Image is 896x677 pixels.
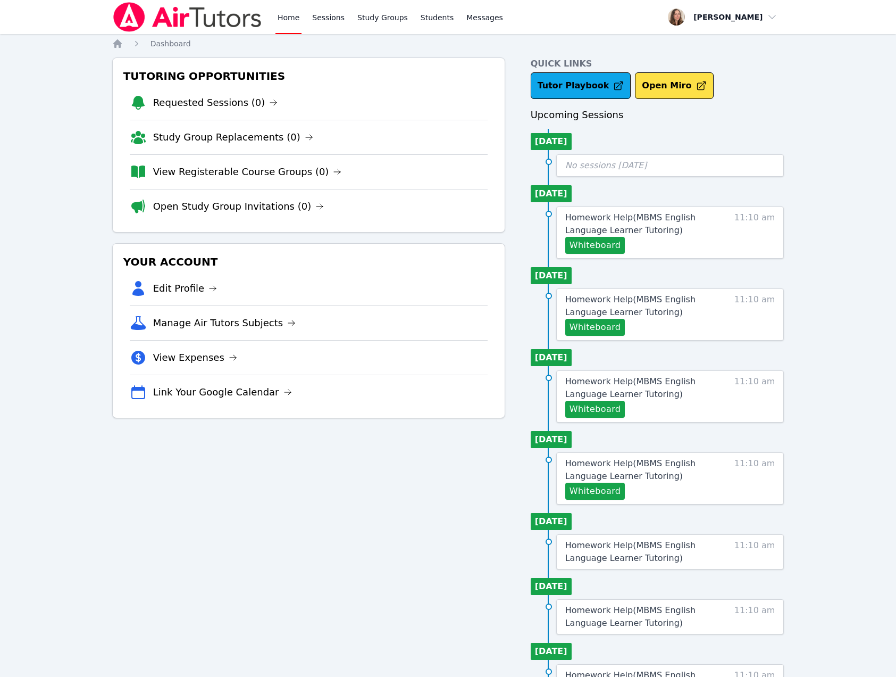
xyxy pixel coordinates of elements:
button: Whiteboard [565,401,625,418]
a: Link Your Google Calendar [153,385,292,400]
h3: Your Account [121,252,496,271]
a: Study Group Replacements (0) [153,130,313,145]
img: Air Tutors [112,2,263,32]
a: Open Study Group Invitations (0) [153,199,324,214]
span: Dashboard [150,39,191,48]
a: Edit Profile [153,281,217,296]
h4: Quick Links [531,57,784,70]
li: [DATE] [531,431,572,448]
button: Whiteboard [565,483,625,500]
span: 11:10 am [734,293,775,336]
li: [DATE] [531,578,572,595]
button: Whiteboard [565,237,625,254]
li: [DATE] [531,185,572,202]
nav: Breadcrumb [112,38,784,49]
a: Homework Help(MBMS English Language Learner Tutoring) [565,211,723,237]
span: Homework Help ( MBMS English Language Learner Tutoring ) [565,294,696,317]
li: [DATE] [531,643,572,660]
a: Manage Air Tutors Subjects [153,316,296,331]
a: View Registerable Course Groups (0) [153,164,342,179]
span: Homework Help ( MBMS English Language Learner Tutoring ) [565,376,696,399]
a: Requested Sessions (0) [153,95,278,110]
li: [DATE] [531,513,572,530]
span: Messages [466,12,503,23]
a: Homework Help(MBMS English Language Learner Tutoring) [565,293,723,319]
span: 11:10 am [734,457,775,500]
span: Homework Help ( MBMS English Language Learner Tutoring ) [565,605,696,628]
a: Homework Help(MBMS English Language Learner Tutoring) [565,539,723,565]
a: Homework Help(MBMS English Language Learner Tutoring) [565,375,723,401]
h3: Tutoring Opportunities [121,67,496,86]
button: Whiteboard [565,319,625,336]
li: [DATE] [531,349,572,366]
span: No sessions [DATE] [565,160,647,170]
h3: Upcoming Sessions [531,108,784,122]
a: View Expenses [153,350,237,365]
li: [DATE] [531,133,572,150]
a: Dashboard [150,38,191,49]
li: [DATE] [531,267,572,284]
span: 11:10 am [734,211,775,254]
span: Homework Help ( MBMS English Language Learner Tutoring ) [565,540,696,563]
a: Homework Help(MBMS English Language Learner Tutoring) [565,457,723,483]
span: 11:10 am [734,375,775,418]
a: Homework Help(MBMS English Language Learner Tutoring) [565,604,723,630]
span: 11:10 am [734,604,775,630]
span: Homework Help ( MBMS English Language Learner Tutoring ) [565,458,696,481]
span: 11:10 am [734,539,775,565]
button: Open Miro [635,72,713,99]
span: Homework Help ( MBMS English Language Learner Tutoring ) [565,212,696,235]
a: Tutor Playbook [531,72,631,99]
